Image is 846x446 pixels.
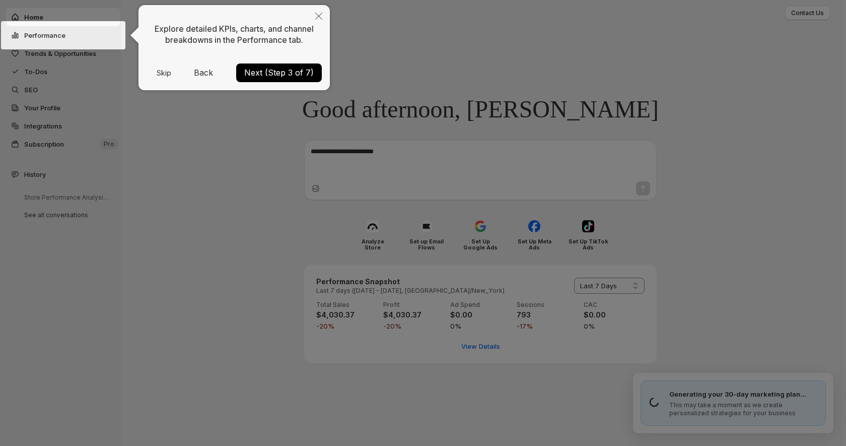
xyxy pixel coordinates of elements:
[190,65,217,81] button: Back
[147,70,181,77] button: Skip
[236,63,322,82] button: Next (Step 3 of 7)
[308,5,330,28] button: Close
[138,5,330,90] div: Explore detailed KPIs, charts, and channel breakdowns in the Performance tab.
[147,13,322,56] div: Explore detailed KPIs, charts, and channel breakdowns in the Performance tab.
